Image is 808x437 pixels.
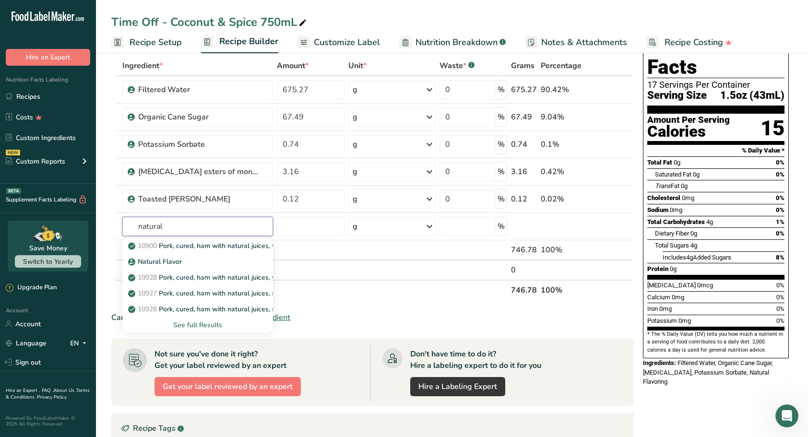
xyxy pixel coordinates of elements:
[647,116,730,125] div: Amount Per Serving
[682,194,694,201] span: 0mg
[720,90,784,102] span: 1.5oz (43mL)
[6,156,65,166] div: Custom Reports
[111,13,309,31] div: Time Off - Coconut & Spice 750mL
[674,159,680,166] span: 0g
[53,387,76,394] a: About Us .
[120,280,509,300] th: Net Totals
[410,377,505,396] a: Hire a Labeling Expert
[647,125,730,139] div: Calories
[130,320,265,330] div: See full Results
[138,111,258,123] div: Organic Cane Sugar
[353,84,357,95] div: g
[130,36,182,49] span: Recipe Setup
[138,193,258,205] div: Toasted [PERSON_NAME]
[647,206,668,213] span: Sodium
[647,194,680,201] span: Cholesterol
[511,244,537,256] div: 746.78
[6,150,20,155] div: NEW
[541,60,582,71] span: Percentage
[670,265,677,272] span: 0g
[353,139,357,150] div: g
[659,305,672,312] span: 0mg
[122,60,163,71] span: Ingredient
[643,359,676,366] span: Ingredients:
[541,193,588,205] div: 0.02%
[776,305,784,312] span: 0%
[297,32,380,53] a: Customize Label
[655,182,679,189] span: Fat
[511,193,537,205] div: 0.12
[353,221,357,232] div: g
[314,36,380,49] span: Customize Label
[706,218,713,225] span: 4g
[665,36,723,49] span: Recipe Costing
[511,84,537,95] div: 675.27
[122,270,273,285] a: 10928Pork, cured, ham with natural juices, whole, boneless, separable lean and fat, heated, roasted
[655,242,689,249] span: Total Sugars
[690,242,697,249] span: 4g
[643,359,773,385] span: Filtered Water, Organic Cane Sugar, [MEDICAL_DATA], Potassium Sorbate, Natural Flavoring
[655,230,689,237] span: Dietary Fiber
[416,36,498,49] span: Nutrition Breakdown
[111,32,182,53] a: Recipe Setup
[672,294,684,301] span: 0mg
[525,32,627,53] a: Notes & Attachments
[122,317,273,333] div: See full Results
[663,254,731,261] span: Includes Added Sugars
[138,305,157,314] span: 10926
[277,60,309,71] span: Amount
[647,145,784,156] section: % Daily Value *
[690,230,697,237] span: 0g
[353,193,357,205] div: g
[646,32,732,53] a: Recipe Costing
[760,116,784,141] div: 15
[70,337,90,349] div: EN
[776,254,784,261] span: 8%
[138,241,157,250] span: 10900
[647,282,696,289] span: [MEDICAL_DATA]
[511,139,537,150] div: 0.74
[647,80,784,90] div: 17 Servings Per Container
[154,377,301,396] button: Get your label reviewed by an expert
[42,387,53,394] a: FAQ .
[541,139,588,150] div: 0.1%
[6,387,40,394] a: Hire an Expert .
[130,257,182,267] p: Natural Flavor
[541,111,588,123] div: 9.04%
[655,182,671,189] i: Trans
[776,218,784,225] span: 1%
[776,230,784,237] span: 0%
[29,243,67,253] div: Save Money
[541,84,588,95] div: 90.42%
[539,280,590,300] th: 100%
[122,238,273,254] a: 10900Pork, cured, ham with natural juices, whole, boneless, separable lean and fat, unheated
[647,34,784,78] h1: Nutrition Facts
[511,166,537,177] div: 3.16
[15,255,81,268] button: Switch to Yearly
[511,264,537,276] div: 0
[6,188,21,194] div: BETA
[154,348,286,371] div: Not sure you've done it right? Get your label reviewed by an expert
[6,335,47,352] a: Language
[776,294,784,301] span: 0%
[37,394,67,401] a: Privacy Policy
[353,111,357,123] div: g
[647,294,670,301] span: Calcium
[655,171,691,178] span: Saturated Fat
[122,301,273,317] a: 10926Pork, cured, ham with natural juices, slice, boneless, separable lean and fat, heated, pan-b...
[647,331,784,354] section: * The % Daily Value (DV) tells you how much a nutrient in a serving of food contributes to a dail...
[122,285,273,301] a: 10927Pork, cured, ham with natural juices, spiral slice, boneless, separable lean and fat, heated...
[353,166,357,177] div: g
[697,282,713,289] span: 0mcg
[776,317,784,324] span: 0%
[6,283,57,293] div: Upgrade Plan
[410,348,541,371] div: Don't have time to do it? Hire a labeling expert to do it for you
[541,36,627,49] span: Notes & Attachments
[122,217,273,236] input: Add Ingredient
[541,166,588,177] div: 0.42%
[163,381,293,392] span: Get your label reviewed by an expert
[670,206,682,213] span: 0mg
[647,265,668,272] span: Protein
[693,171,700,178] span: 0g
[23,257,73,266] span: Switch to Yearly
